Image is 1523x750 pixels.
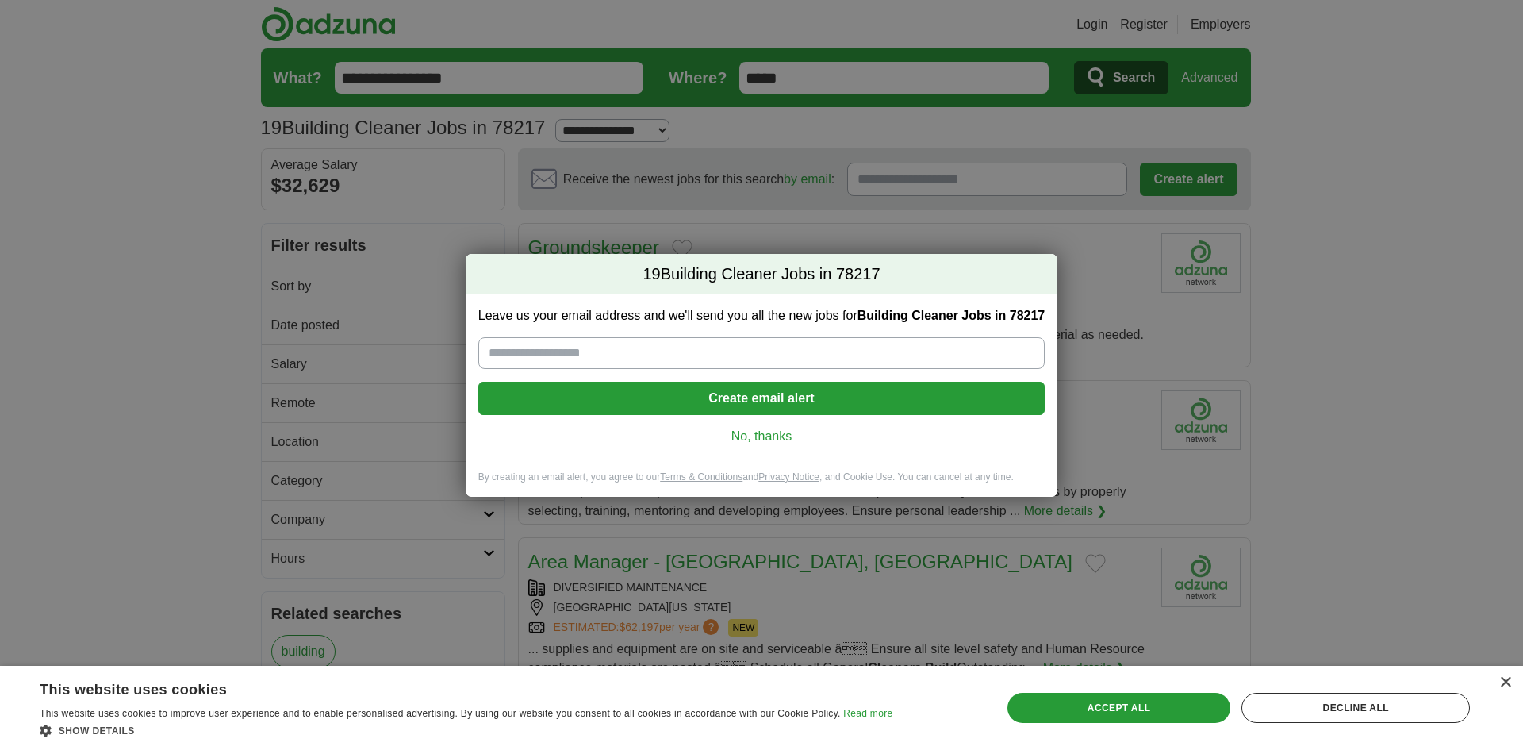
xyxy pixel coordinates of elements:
[59,725,135,737] span: Show details
[40,675,853,699] div: This website uses cookies
[843,708,892,719] a: Read more, opens a new window
[643,263,660,286] span: 19
[491,428,1033,445] a: No, thanks
[466,254,1058,295] h2: Building Cleaner Jobs in 78217
[40,722,892,738] div: Show details
[758,471,819,483] a: Privacy Notice
[478,307,1045,325] label: Leave us your email address and we'll send you all the new jobs for
[857,309,1045,322] strong: Building Cleaner Jobs in 78217
[1241,693,1470,723] div: Decline all
[40,708,841,719] span: This website uses cookies to improve user experience and to enable personalised advertising. By u...
[478,382,1045,415] button: Create email alert
[660,471,742,483] a: Terms & Conditions
[1007,693,1231,723] div: Accept all
[466,471,1058,497] div: By creating an email alert, you agree to our and , and Cookie Use. You can cancel at any time.
[1499,677,1511,689] div: Close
